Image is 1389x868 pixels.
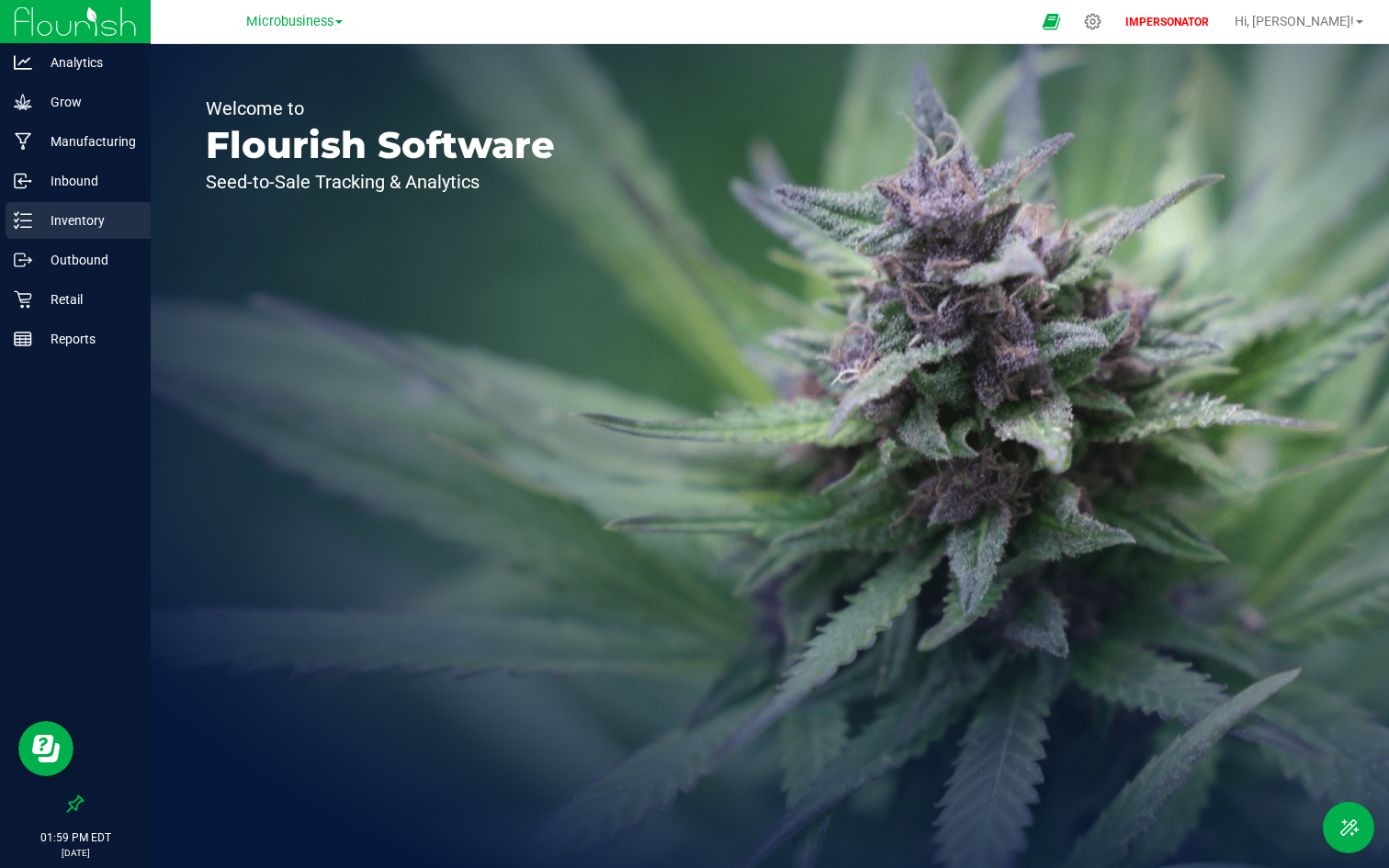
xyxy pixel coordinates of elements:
p: Welcome to [206,99,555,118]
inline-svg: Outbound [14,251,32,269]
inline-svg: Inbound [14,172,32,190]
inline-svg: Grow [14,93,32,111]
button: Toggle Menu [1323,802,1374,853]
p: Inbound [32,170,142,192]
p: Seed-to-Sale Tracking & Analytics [206,173,555,191]
inline-svg: Analytics [14,53,32,72]
p: Manufacturing [32,130,142,152]
p: Retail [32,288,142,310]
inline-svg: Retail [14,290,32,309]
inline-svg: Reports [14,330,32,348]
inline-svg: Inventory [14,211,32,230]
p: Analytics [32,51,142,73]
p: Inventory [32,209,142,231]
p: Reports [32,328,142,350]
p: Grow [32,91,142,113]
p: Flourish Software [206,127,555,163]
span: Microbusiness [246,14,333,29]
span: Open Ecommerce Menu [1031,4,1072,39]
p: 01:59 PM EDT [8,829,142,846]
label: Pin the sidebar to full width on large screens [66,795,85,813]
p: Outbound [32,249,142,271]
p: IMPERSONATOR [1118,14,1216,30]
p: [DATE] [8,846,142,860]
div: Manage settings [1081,13,1104,30]
iframe: Resource center [18,721,73,776]
inline-svg: Manufacturing [14,132,32,151]
span: Hi, [PERSON_NAME]! [1235,14,1354,28]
